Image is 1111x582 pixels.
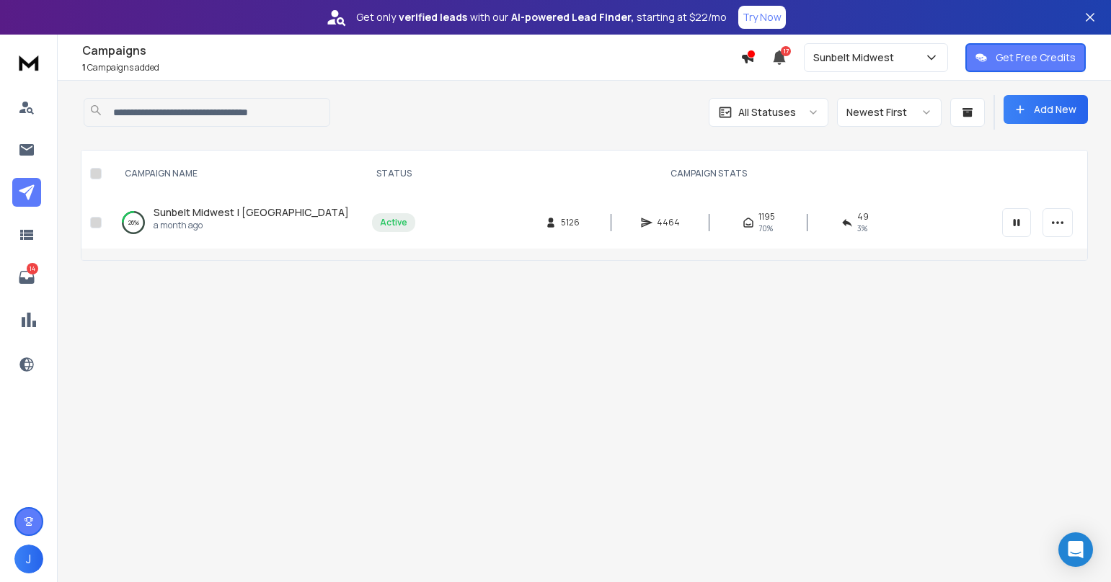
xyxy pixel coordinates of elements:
a: 14 [12,263,41,292]
p: Get only with our starting at $22/mo [356,10,727,24]
button: J [14,545,43,573]
span: 1195 [758,211,775,223]
p: Campaigns added [82,62,740,73]
span: 49 [857,211,869,223]
img: logo [14,49,43,76]
th: STATUS [363,151,424,197]
p: a month ago [154,220,349,231]
span: 1 [82,61,86,73]
button: Newest First [837,98,942,127]
div: Open Intercom Messenger [1058,532,1093,567]
th: CAMPAIGN STATS [424,151,993,197]
span: 17 [781,46,791,56]
p: 14 [27,263,38,274]
td: 26%Sunbelt Midwest | [GEOGRAPHIC_DATA]a month ago [107,197,363,249]
strong: verified leads [399,10,467,24]
button: Add New [1004,95,1088,124]
p: 26 % [128,215,139,230]
span: 5126 [561,217,580,228]
a: Sunbelt Midwest | [GEOGRAPHIC_DATA] [154,205,349,220]
p: All Statuses [738,105,796,120]
button: Get Free Credits [965,43,1086,72]
span: Sunbelt Midwest | [GEOGRAPHIC_DATA] [154,205,349,219]
p: Sunbelt Midwest [813,50,900,65]
th: CAMPAIGN NAME [107,151,363,197]
strong: AI-powered Lead Finder, [511,10,634,24]
span: 3 % [857,223,867,234]
h1: Campaigns [82,42,740,59]
div: Active [380,217,407,228]
button: Try Now [738,6,786,29]
p: Get Free Credits [996,50,1076,65]
span: 70 % [758,223,773,234]
p: Try Now [743,10,782,24]
span: 4464 [657,217,680,228]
